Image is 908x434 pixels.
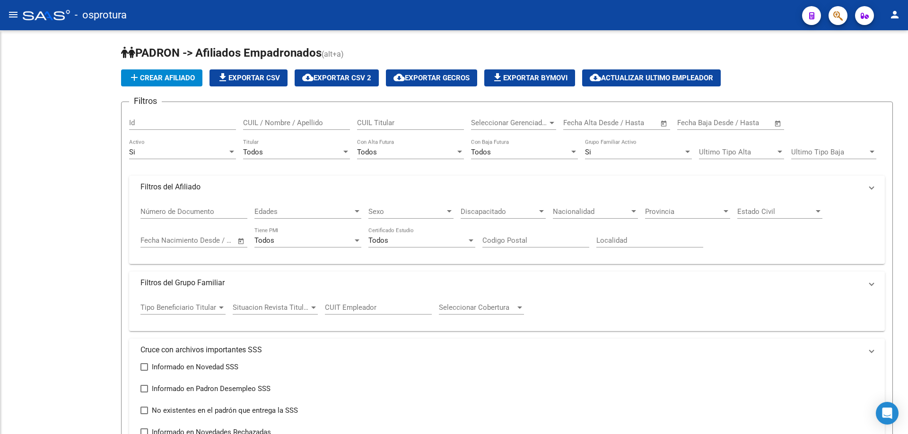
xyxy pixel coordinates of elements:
h3: Filtros [129,94,162,108]
mat-icon: cloud_download [302,72,314,83]
button: Open calendar [659,118,670,129]
span: Exportar CSV 2 [302,74,371,82]
span: - osprotura [75,5,127,26]
span: Sexo [368,207,445,216]
span: Tipo Beneficiario Titular [140,303,217,312]
span: Nacionalidad [553,207,629,216]
button: Open calendar [236,236,247,247]
div: Open Intercom Messenger [876,402,899,425]
span: Si [129,148,135,156]
span: Todos [471,148,491,156]
mat-icon: cloud_download [393,72,405,83]
mat-panel-title: Filtros del Grupo Familiar [140,278,862,288]
span: Si [585,148,591,156]
span: Todos [243,148,263,156]
span: (alt+a) [322,50,344,59]
mat-panel-title: Filtros del Afiliado [140,182,862,192]
mat-panel-title: Cruce con archivos importantes SSS [140,345,862,355]
div: Filtros del Grupo Familiar [129,294,885,331]
mat-expansion-panel-header: Filtros del Afiliado [129,176,885,198]
mat-icon: menu [8,9,19,20]
input: Fecha fin [724,119,770,127]
span: No existentes en el padrón que entrega la SSS [152,405,298,416]
span: Edades [254,207,353,216]
button: Crear Afiliado [121,69,202,86]
span: Seleccionar Gerenciador [471,119,548,127]
span: Crear Afiliado [129,74,195,82]
mat-expansion-panel-header: Cruce con archivos importantes SSS [129,339,885,361]
span: Situacion Revista Titular [233,303,309,312]
input: Fecha fin [187,236,233,245]
span: Informado en Novedad SSS [152,361,238,373]
mat-icon: person [889,9,900,20]
span: Actualizar ultimo Empleador [590,74,713,82]
input: Fecha fin [610,119,656,127]
span: PADRON -> Afiliados Empadronados [121,46,322,60]
span: Informado en Padron Desempleo SSS [152,383,271,394]
span: Todos [254,236,274,245]
span: Todos [357,148,377,156]
button: Exportar CSV [210,69,288,86]
mat-expansion-panel-header: Filtros del Grupo Familiar [129,272,885,294]
span: Ultimo Tipo Alta [699,148,776,156]
span: Discapacitado [461,207,537,216]
span: Exportar CSV [217,74,280,82]
span: Exportar GECROS [393,74,470,82]
mat-icon: add [129,72,140,83]
button: Exportar Bymovi [484,69,575,86]
span: Estado Civil [737,207,814,216]
input: Fecha inicio [677,119,716,127]
input: Fecha inicio [563,119,602,127]
span: Seleccionar Cobertura [439,303,515,312]
button: Exportar CSV 2 [295,69,379,86]
mat-icon: file_download [217,72,228,83]
input: Fecha inicio [140,236,179,245]
button: Actualizar ultimo Empleador [582,69,721,86]
mat-icon: file_download [492,72,503,83]
span: Todos [368,236,388,245]
span: Exportar Bymovi [492,74,567,82]
button: Open calendar [773,118,784,129]
span: Ultimo Tipo Baja [791,148,868,156]
span: Provincia [645,207,722,216]
mat-icon: cloud_download [590,72,601,83]
button: Exportar GECROS [386,69,477,86]
div: Filtros del Afiliado [129,198,885,264]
